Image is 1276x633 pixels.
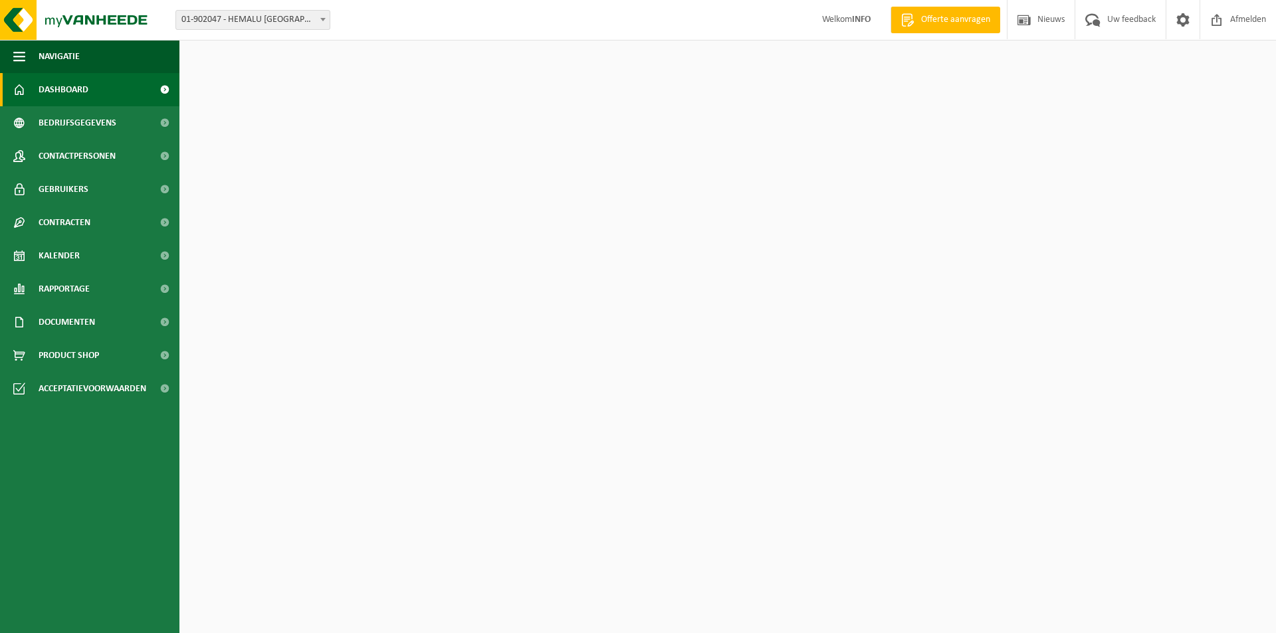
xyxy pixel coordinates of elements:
span: 01-902047 - HEMALU NV - GELUWE [176,11,330,29]
span: Gebruikers [39,173,88,206]
a: Offerte aanvragen [891,7,1000,33]
span: Product Shop [39,339,99,372]
span: Offerte aanvragen [918,13,994,27]
span: Navigatie [39,40,80,73]
span: Rapportage [39,272,90,306]
span: Kalender [39,239,80,272]
span: Bedrijfsgegevens [39,106,116,139]
strong: INFO [852,15,871,25]
span: Documenten [39,306,95,339]
span: Acceptatievoorwaarden [39,372,146,405]
span: 01-902047 - HEMALU NV - GELUWE [175,10,330,30]
span: Dashboard [39,73,88,106]
span: Contactpersonen [39,139,116,173]
span: Contracten [39,206,90,239]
